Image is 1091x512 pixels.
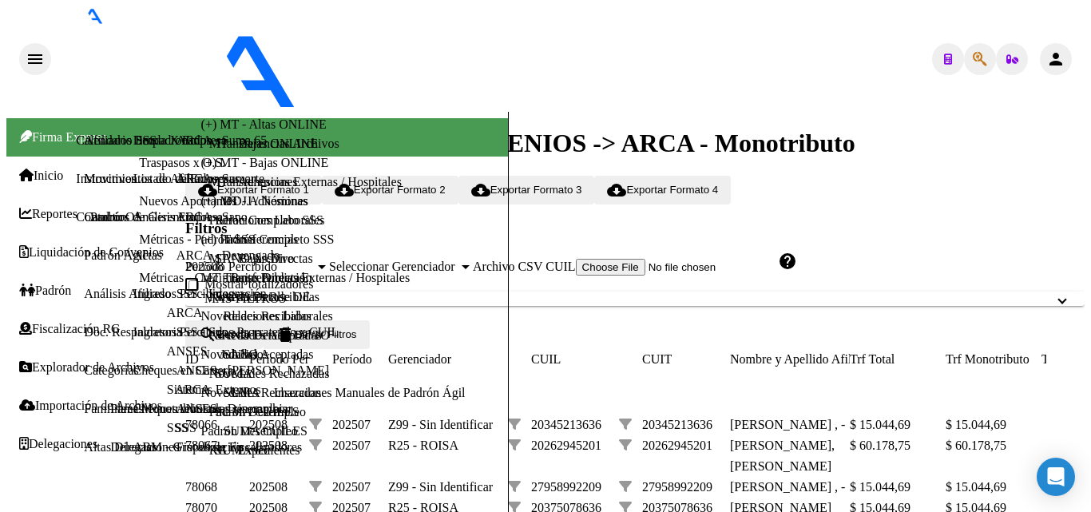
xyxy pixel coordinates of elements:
[185,129,855,157] span: LIQUIDACION DE CONVENIOS -> ARCA - Monotributo
[209,367,330,381] a: Novedades Rechazadas
[850,352,895,366] span: Trf Total
[274,386,466,400] a: Inserciones Manuales de Padrón Ágil
[110,402,144,415] a: Planes
[471,184,582,196] span: Exportar Formato 3
[209,175,298,189] a: MT - Adhesiones
[19,207,77,221] a: Reportes
[133,325,339,339] a: Ingresos Percibidos Prorrateado x CUIL
[642,439,712,452] span: 20262945201
[946,349,1041,370] datatable-header-cell: Trf Monotributo
[175,383,210,396] a: ARCA
[946,439,1006,452] span: $ 60.178,75
[209,405,306,419] a: Padrón Desempleo
[850,418,910,431] span: $ 15.044,69
[642,352,672,366] span: CUIT
[19,130,106,144] span: Firma Express
[51,24,430,109] img: Logo SAAS
[19,360,154,375] a: Explorador de Archivos
[185,292,1085,306] mat-expansion-panel-header: MÁS FILTROS
[946,480,1006,494] span: $ 15.044,69
[946,352,1030,366] span: Trf Monotributo
[531,418,601,431] span: 20345213636
[730,349,850,370] datatable-header-cell: Nombre y Apellido Afiliado
[19,322,121,336] a: Fiscalización RG
[531,352,561,366] span: CUIL
[185,220,1085,237] h3: Filtros
[730,352,874,366] span: Nombre y Apellido Afiliado
[642,349,730,370] datatable-header-cell: CUIT
[531,480,601,494] span: 27958992209
[642,480,712,494] span: 27958992209
[1046,50,1065,69] mat-icon: person
[19,399,162,413] a: Importación de Archivos
[84,248,146,262] a: Padrón Ágil
[19,284,71,298] a: Padrón
[209,252,313,266] a: MT - Bajas Directas
[576,259,778,276] input: Archivo CSV CUIL
[204,292,1046,306] mat-panel-title: MÁS FILTROS
[209,213,323,228] a: Padrón Completo SSS
[430,97,465,111] span: - roisa
[133,210,223,224] a: Análisis Empresa
[607,184,718,196] span: Exportar Formato 4
[607,181,626,200] mat-icon: cloud_download
[19,169,63,183] a: Inicio
[209,328,322,343] a: Novedades Aceptadas
[26,50,45,69] mat-icon: menu
[133,133,227,147] a: Deuda X Empresa
[84,172,217,185] a: Movimientos de Afiliados
[133,287,234,300] a: Ingresos Percibidos
[84,210,211,224] a: Cambios de Gerenciador
[730,480,845,494] span: [PERSON_NAME] , -
[19,245,164,260] a: Liquidación de Convenios
[850,349,946,370] datatable-header-cell: Trf Total
[730,439,835,473] span: [PERSON_NAME], [PERSON_NAME]
[946,418,1006,431] span: $ 15.044,69
[133,248,162,262] a: Actas
[730,418,845,431] span: [PERSON_NAME] , -
[850,480,910,494] span: $ 15.044,69
[84,133,212,147] a: Afiliados Empadronados
[778,252,797,271] mat-icon: help
[209,137,318,151] a: MT - Bajas ONLINE
[531,349,619,370] datatable-header-cell: CUIL
[642,418,712,431] span: 20345213636
[133,172,240,185] a: Listado de Empresas
[594,176,731,204] button: Exportar Formato 4
[473,260,576,273] span: Archivo CSV CUIL
[167,306,202,320] a: ARCA
[167,344,208,358] a: ANSES
[850,439,910,452] span: $ 60.178,75
[19,437,97,451] a: Delegaciones
[84,287,171,300] a: Análisis Afiliado
[458,176,595,204] button: Exportar Formato 3
[531,439,601,452] span: 20262945201
[209,290,319,304] a: Novedades Recibidas
[110,440,179,454] a: Delegaciones
[1037,458,1075,496] div: Open Intercom Messenger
